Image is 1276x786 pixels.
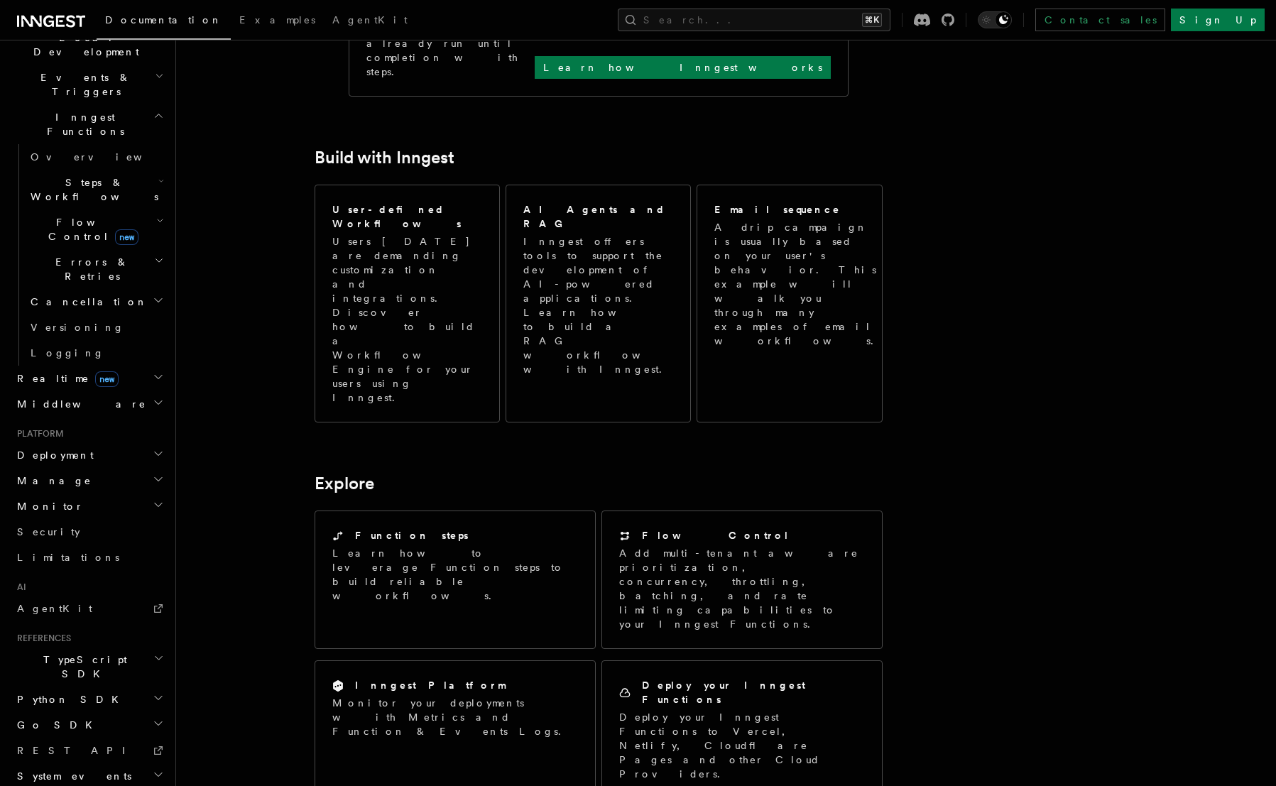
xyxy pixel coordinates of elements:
[523,234,675,376] p: Inngest offers tools to support the development of AI-powered applications. Learn how to build a ...
[11,70,155,99] span: Events & Triggers
[25,170,167,209] button: Steps & Workflows
[11,692,127,706] span: Python SDK
[714,220,882,348] p: A drip campaign is usually based on your user's behavior. This example will walk you through many...
[315,511,596,649] a: Function stepsLearn how to leverage Function steps to build reliable workflows.
[642,528,790,542] h2: Flow Control
[97,4,231,40] a: Documentation
[11,738,167,763] a: REST API
[11,653,153,681] span: TypeScript SDK
[31,322,124,333] span: Versioning
[355,678,506,692] h2: Inngest Platform
[25,255,154,283] span: Errors & Retries
[11,65,167,104] button: Events & Triggers
[11,499,84,513] span: Monitor
[17,526,80,537] span: Security
[25,175,158,204] span: Steps & Workflows
[315,185,500,422] a: User-defined WorkflowsUsers [DATE] are demanding customization and integrations. Discover how to ...
[25,340,167,366] a: Logging
[11,493,167,519] button: Monitor
[11,582,26,593] span: AI
[11,519,167,545] a: Security
[978,11,1012,28] button: Toggle dark mode
[31,347,104,359] span: Logging
[697,185,882,422] a: Email sequenceA drip campaign is usually based on your user's behavior. This example will walk yo...
[11,718,101,732] span: Go SDK
[332,202,482,231] h2: User-defined Workflows
[25,249,167,289] button: Errors & Retries
[115,229,138,245] span: new
[17,603,92,614] span: AgentKit
[642,678,865,706] h2: Deploy your Inngest Functions
[619,710,865,781] p: Deploy your Inngest Functions to Vercel, Netlify, Cloudflare Pages and other Cloud Providers.
[11,687,167,712] button: Python SDK
[506,185,691,422] a: AI Agents and RAGInngest offers tools to support the development of AI-powered applications. Lear...
[523,202,675,231] h2: AI Agents and RAG
[11,391,167,417] button: Middleware
[25,215,156,244] span: Flow Control
[11,25,167,65] button: Local Development
[324,4,416,38] a: AgentKit
[1171,9,1265,31] a: Sign Up
[239,14,315,26] span: Examples
[332,696,578,738] p: Monitor your deployments with Metrics and Function & Events Logs.
[11,442,167,468] button: Deployment
[714,202,841,217] h2: Email sequence
[11,633,71,644] span: References
[332,546,578,603] p: Learn how to leverage Function steps to build reliable workflows.
[618,9,890,31] button: Search...⌘K
[332,234,482,405] p: Users [DATE] are demanding customization and integrations. Discover how to build a Workflow Engin...
[31,151,177,163] span: Overview
[355,528,469,542] h2: Function steps
[25,295,148,309] span: Cancellation
[11,468,167,493] button: Manage
[315,474,374,493] a: Explore
[535,56,831,79] a: Learn how Inngest works
[25,144,167,170] a: Overview
[315,148,454,168] a: Build with Inngest
[11,110,153,138] span: Inngest Functions
[11,474,92,488] span: Manage
[11,104,167,144] button: Inngest Functions
[231,4,324,38] a: Examples
[862,13,882,27] kbd: ⌘K
[619,546,865,631] p: Add multi-tenant aware prioritization, concurrency, throttling, batching, and rate limiting capab...
[332,14,408,26] span: AgentKit
[11,769,131,783] span: System events
[95,371,119,387] span: new
[17,745,138,756] span: REST API
[11,545,167,570] a: Limitations
[543,60,822,75] p: Learn how Inngest works
[11,647,167,687] button: TypeScript SDK
[11,144,167,366] div: Inngest Functions
[105,14,222,26] span: Documentation
[25,315,167,340] a: Versioning
[11,31,155,59] span: Local Development
[11,366,167,391] button: Realtimenew
[25,289,167,315] button: Cancellation
[11,448,94,462] span: Deployment
[11,428,64,440] span: Platform
[11,397,146,411] span: Middleware
[11,596,167,621] a: AgentKit
[25,209,167,249] button: Flow Controlnew
[17,552,119,563] span: Limitations
[601,511,883,649] a: Flow ControlAdd multi-tenant aware prioritization, concurrency, throttling, batching, and rate li...
[11,371,119,386] span: Realtime
[1035,9,1165,31] a: Contact sales
[11,712,167,738] button: Go SDK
